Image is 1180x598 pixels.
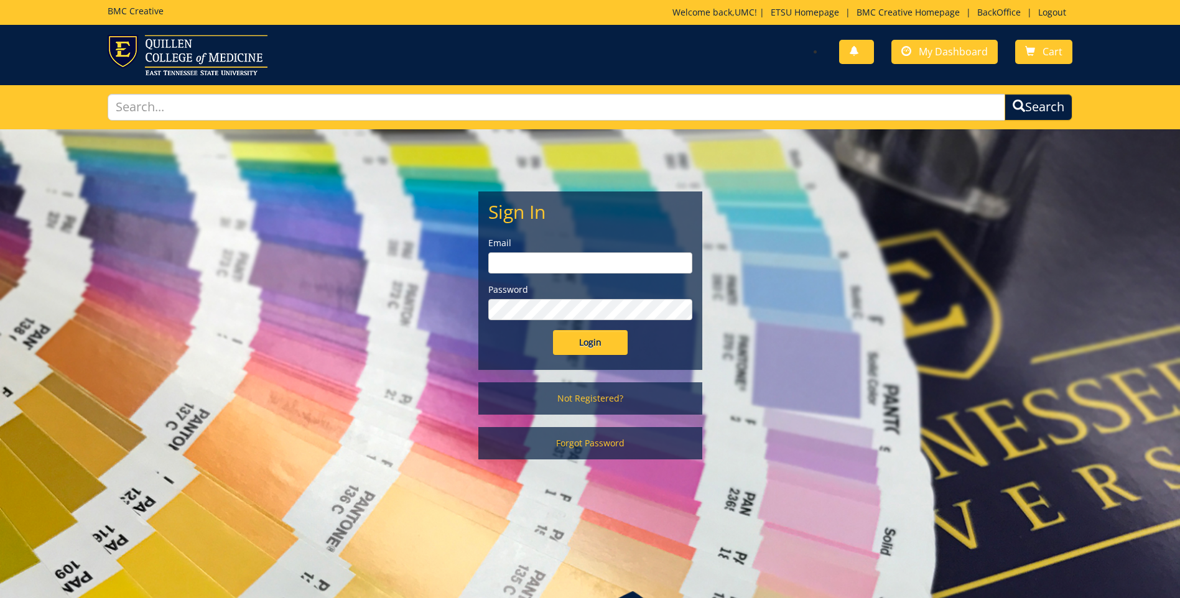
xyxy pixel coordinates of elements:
a: My Dashboard [891,40,998,64]
input: Login [553,330,628,355]
button: Search [1005,94,1072,121]
h2: Sign In [488,201,692,222]
a: UMC [735,6,755,18]
a: Cart [1015,40,1072,64]
a: BMC Creative Homepage [850,6,966,18]
span: My Dashboard [919,45,988,58]
p: Welcome back, ! | | | | [672,6,1072,19]
label: Password [488,283,692,296]
span: Cart [1043,45,1062,58]
label: Email [488,237,692,249]
a: Forgot Password [478,427,702,459]
a: BackOffice [971,6,1027,18]
img: ETSU logo [108,35,267,75]
a: Not Registered? [478,382,702,415]
a: Logout [1032,6,1072,18]
a: ETSU Homepage [764,6,845,18]
input: Search... [108,94,1005,121]
h5: BMC Creative [108,6,164,16]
